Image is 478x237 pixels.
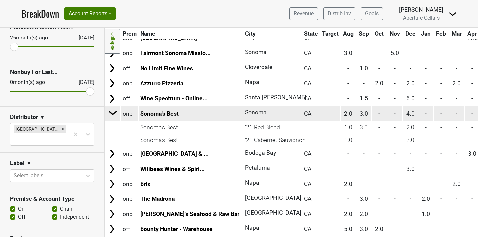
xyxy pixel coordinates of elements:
[410,50,411,56] span: -
[140,181,150,187] a: Brix
[245,195,301,201] span: [GEOGRAPHIC_DATA]
[418,28,433,39] th: Jan: activate to sort column ascending
[471,166,473,172] span: -
[410,196,411,202] span: -
[121,61,138,75] td: off
[394,166,396,172] span: -
[410,35,411,41] span: -
[140,110,179,117] a: Sonoma's Best
[347,65,349,72] span: -
[107,94,117,104] img: Arrow right
[10,34,63,42] div: 25 month(s) ago
[121,28,138,39] th: Prem: activate to sort column ascending
[471,50,473,56] span: -
[360,65,368,72] span: 1.0
[394,226,396,232] span: -
[245,64,272,70] span: Cloverdale
[434,134,449,146] td: -
[361,7,383,20] a: Goals
[360,110,368,117] span: 3.0
[360,226,368,232] span: 3.0
[378,65,380,72] span: -
[456,50,457,56] span: -
[440,65,442,72] span: -
[10,69,94,76] h3: Nonbuy For Last...
[372,121,387,133] td: -
[449,28,464,39] th: Mar: activate to sort column ascending
[139,134,243,146] td: Sonoma's Best
[245,179,259,186] span: Napa
[304,110,311,117] span: CA
[466,35,478,41] span: 11.0
[320,28,340,39] th: Target: activate to sort column ascending
[344,211,352,217] span: 2.0
[139,121,243,133] td: Sonoma's Best
[403,15,440,21] span: Aperture Cellars
[18,213,26,221] label: Off
[363,35,365,41] span: -
[140,211,239,217] a: [PERSON_NAME]'s Seafood & Raw Bar
[449,10,457,18] img: Dropdown Menu
[471,196,473,202] span: -
[394,211,396,217] span: -
[10,78,63,86] div: 0 month(s) ago
[245,224,259,231] span: Napa
[363,150,365,157] span: -
[410,211,411,217] span: -
[347,80,349,87] span: -
[456,166,457,172] span: -
[243,134,302,146] td: '21 Cabernet Sauvignon
[21,7,59,21] a: BreakDown
[347,35,349,41] span: -
[440,226,442,232] span: -
[140,95,208,102] a: Wine Spectrum - Online...
[360,211,368,217] span: 2.0
[378,95,380,102] span: -
[394,196,396,202] span: -
[107,63,117,73] img: Arrow right
[378,50,380,56] span: -
[344,181,352,187] span: 2.0
[107,179,117,189] img: Arrow right
[304,95,311,102] span: CA
[341,134,356,146] td: 1.0
[344,110,352,117] span: 2.0
[403,134,418,146] td: 2.0
[418,134,433,146] td: -
[406,80,415,87] span: 2.0
[471,211,473,217] span: -
[456,110,457,117] span: -
[440,50,442,56] span: -
[60,205,74,213] label: Chain
[40,113,45,121] span: ▼
[456,211,457,217] span: -
[107,164,117,174] img: Arrow right
[105,29,120,54] a: Collapse
[140,35,197,41] a: [GEOGRAPHIC_DATA]
[378,150,380,157] span: -
[394,80,396,87] span: -
[243,28,298,39] th: City: activate to sort column ascending
[304,50,311,56] span: CA
[140,196,175,202] a: The Madrona
[378,181,380,187] span: -
[456,65,457,72] span: -
[245,94,306,101] span: Santa [PERSON_NAME]
[471,80,473,87] span: -
[456,150,457,157] span: -
[121,76,138,91] td: onp
[471,95,473,102] span: -
[347,150,349,157] span: -
[410,226,411,232] span: -
[245,79,259,85] span: Napa
[394,35,396,41] span: -
[410,181,411,187] span: -
[425,110,427,117] span: -
[344,226,352,232] span: 5.0
[468,150,476,157] span: 3.0
[378,211,380,217] span: -
[425,166,427,172] span: -
[107,224,117,234] img: Arrow right
[10,196,94,202] h3: Premise & Account Type
[449,134,464,146] td: -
